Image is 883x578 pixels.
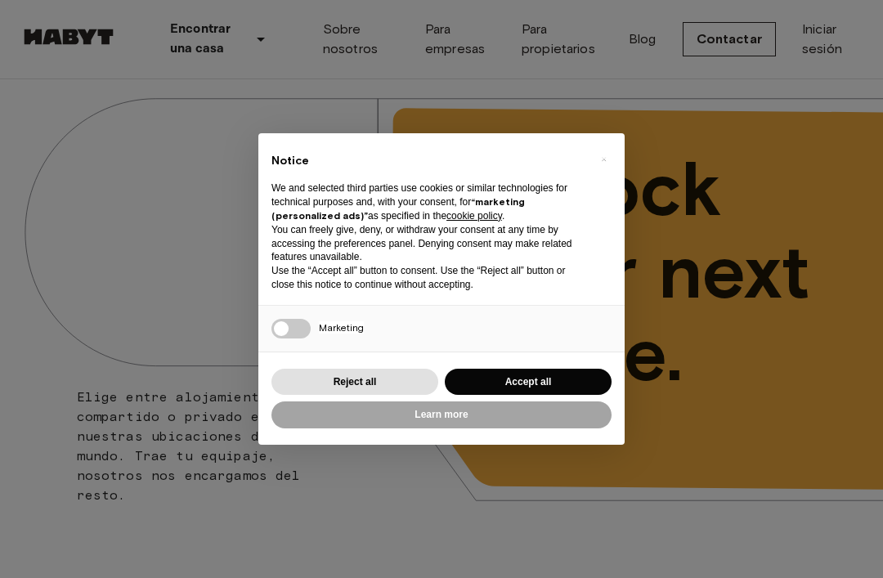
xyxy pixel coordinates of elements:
[271,401,612,428] button: Learn more
[271,153,585,169] h2: Notice
[319,321,364,334] span: Marketing
[271,195,525,222] strong: “marketing (personalized ads)”
[590,146,616,173] button: Close this notice
[445,369,612,396] button: Accept all
[271,181,585,222] p: We and selected third parties use cookies or similar technologies for technical purposes and, wit...
[271,264,585,292] p: Use the “Accept all” button to consent. Use the “Reject all” button or close this notice to conti...
[271,223,585,264] p: You can freely give, deny, or withdraw your consent at any time by accessing the preferences pane...
[271,369,438,396] button: Reject all
[446,210,502,222] a: cookie policy
[601,150,607,169] span: ×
